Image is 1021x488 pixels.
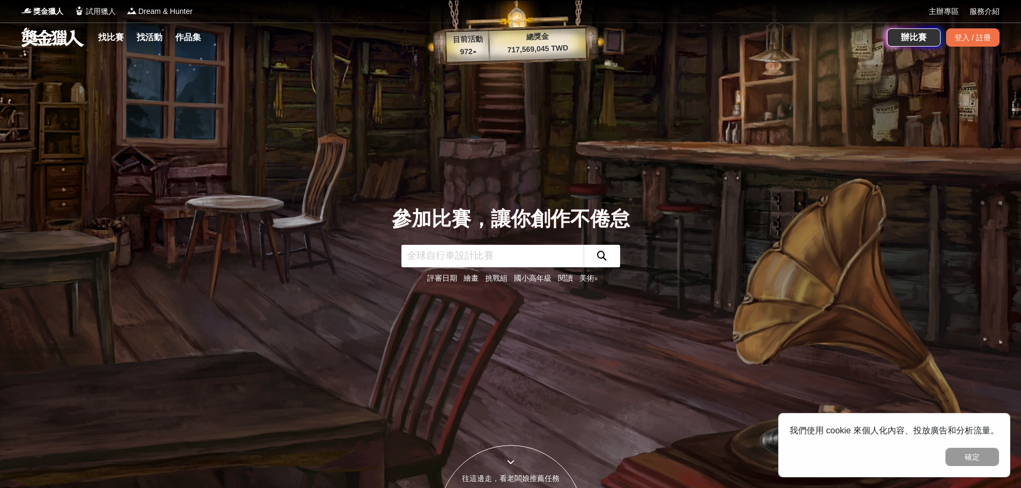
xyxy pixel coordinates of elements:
a: 主辦專區 [929,6,959,17]
button: 確定 [945,448,999,466]
a: 評審日期 [427,274,457,282]
img: Logo [21,5,32,16]
input: 全球自行車設計比賽 [401,245,584,267]
a: 找比賽 [94,30,128,45]
a: 閱讀 [558,274,573,282]
a: 國小高年級 [514,274,552,282]
a: 辦比賽 [887,28,941,47]
a: 找活動 [132,30,167,45]
a: 作品集 [171,30,205,45]
p: 717,569,045 TWD [489,42,586,56]
p: 972 ▴ [446,46,490,58]
span: 試用獵人 [86,6,116,17]
p: 總獎金 [489,29,586,44]
img: Logo [126,5,137,16]
a: Logo獎金獵人 [21,6,63,17]
a: 服務介紹 [970,6,1000,17]
img: Logo [74,5,85,16]
span: 獎金獵人 [33,6,63,17]
a: 挑戰組 [485,274,508,282]
div: 往這邊走，看老闆娘推薦任務 [439,473,583,484]
span: 我們使用 cookie 來個人化內容、投放廣告和分析流量。 [789,426,999,435]
a: LogoDream & Hunter [126,6,192,17]
p: 目前活動 [446,33,489,46]
a: 美術 [579,274,594,282]
div: 參加比賽，讓你創作不倦怠 [392,204,630,234]
a: Logo試用獵人 [74,6,116,17]
div: 登入 / 註冊 [946,28,1000,47]
span: Dream & Hunter [138,6,192,17]
a: 繪畫 [464,274,479,282]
